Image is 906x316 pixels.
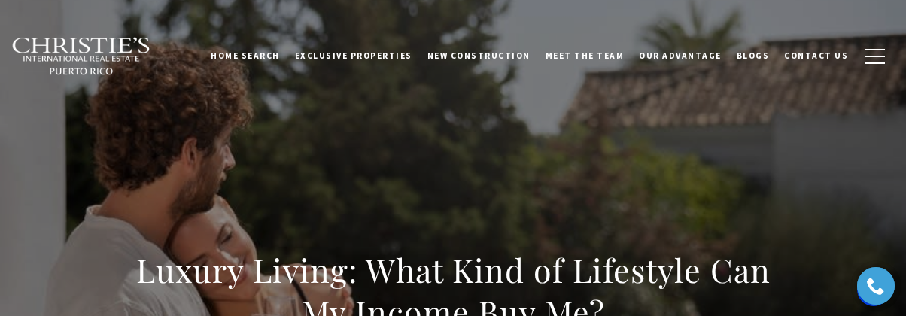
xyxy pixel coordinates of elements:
[729,37,777,74] a: Blogs
[631,37,729,74] a: Our Advantage
[538,37,632,74] a: Meet the Team
[639,50,722,61] span: Our Advantage
[11,37,151,76] img: Christie's International Real Estate black text logo
[295,50,412,61] span: Exclusive Properties
[287,37,420,74] a: Exclusive Properties
[737,50,770,61] span: Blogs
[784,50,848,61] span: Contact Us
[427,50,531,61] span: New Construction
[203,37,287,74] a: Home Search
[420,37,538,74] a: New Construction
